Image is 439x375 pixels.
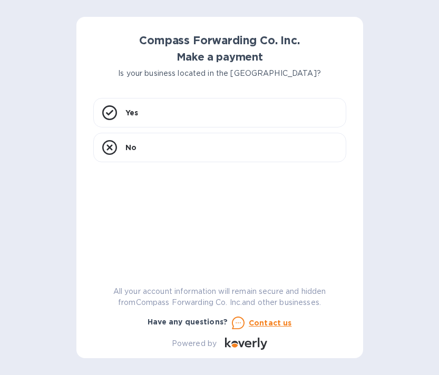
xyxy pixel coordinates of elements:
p: Yes [125,107,138,118]
u: Contact us [249,319,292,327]
p: No [125,142,136,153]
p: All your account information will remain secure and hidden from Compass Forwarding Co. Inc. and o... [93,286,346,308]
p: Powered by [172,338,217,349]
b: Have any questions? [148,318,228,326]
h1: Make a payment [93,51,346,63]
p: Is your business located in the [GEOGRAPHIC_DATA]? [93,68,346,79]
b: Compass Forwarding Co. Inc. [139,34,299,47]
